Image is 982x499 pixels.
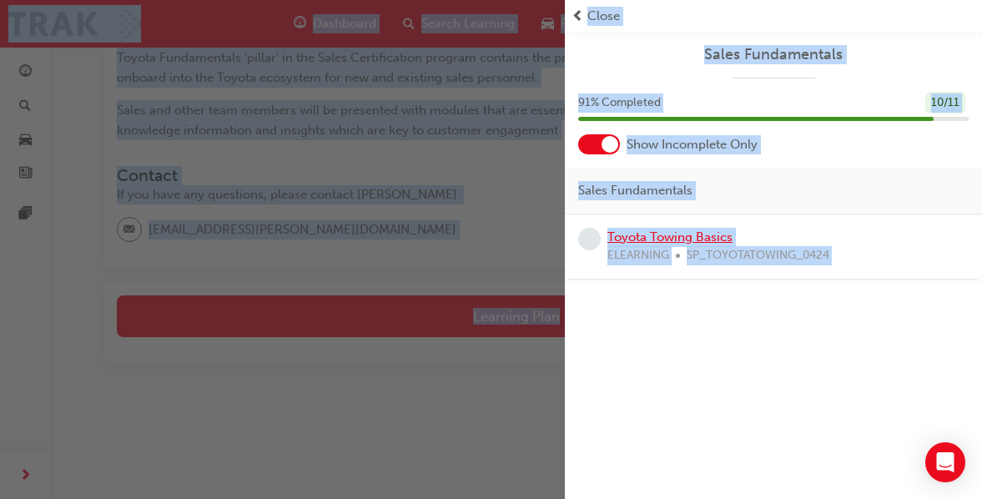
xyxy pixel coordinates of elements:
[578,45,969,64] a: Sales Fundamentals
[578,181,692,200] span: Sales Fundamentals
[587,7,620,26] span: Close
[627,135,758,154] span: Show Incomplete Only
[578,228,601,250] span: learningRecordVerb_NONE-icon
[925,442,965,482] div: Open Intercom Messenger
[607,246,669,265] span: ELEARNING
[607,229,733,244] a: Toyota Towing Basics
[572,7,584,26] span: prev-icon
[687,246,829,265] span: SP_TOYOTATOWING_0424
[925,92,965,114] div: 10 / 11
[578,93,661,113] span: 91 % Completed
[572,7,975,26] button: prev-iconClose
